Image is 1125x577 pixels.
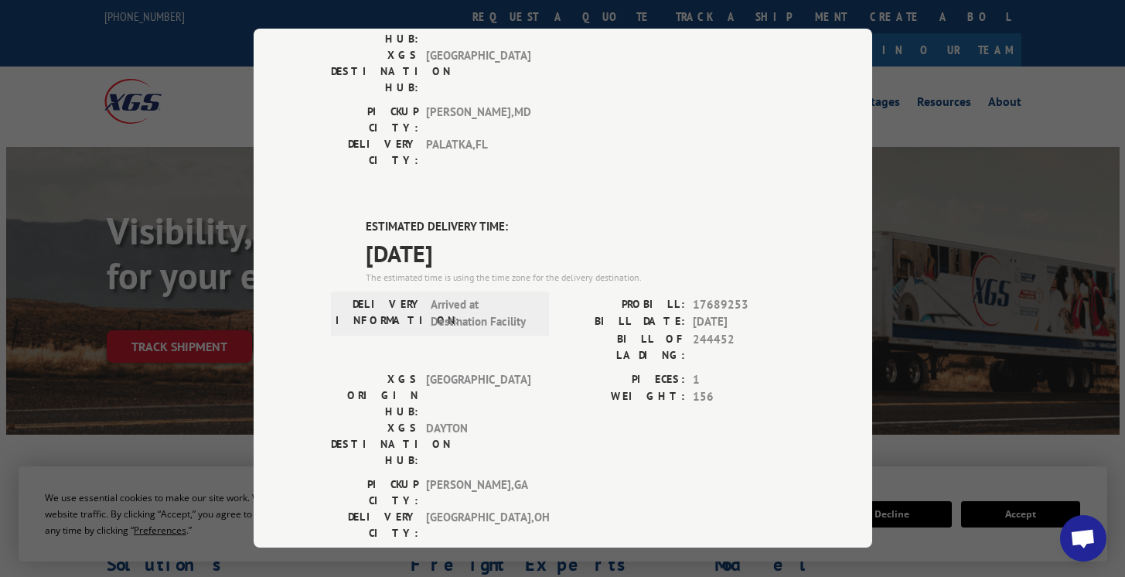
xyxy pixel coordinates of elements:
span: 1 [693,371,795,389]
div: Open chat [1060,515,1106,562]
label: PIECES: [563,371,685,389]
label: ESTIMATED DELIVERY TIME: [366,218,795,236]
span: 156 [693,388,795,406]
span: [DATE] [693,313,795,331]
label: DELIVERY INFORMATION: [336,296,423,331]
span: [PERSON_NAME] , MD [426,104,530,136]
span: PALATKA , FL [426,136,530,169]
label: PROBILL: [563,296,685,314]
span: 17689253 [693,296,795,314]
span: [DATE] [366,236,795,271]
label: XGS ORIGIN HUB: [331,371,418,420]
label: PICKUP CITY: [331,104,418,136]
span: DAYTON [426,420,530,469]
span: 244452 [693,331,795,364]
label: DELIVERY CITY: [331,136,418,169]
label: BILL DATE: [563,313,685,331]
label: BILL OF LADING: [563,331,685,364]
label: WEIGHT: [563,388,685,406]
span: [GEOGRAPHIC_DATA] , OH [426,509,530,541]
span: Arrived at Destination Facility [431,296,535,331]
label: PICKUP CITY: [331,476,418,509]
div: The estimated time is using the time zone for the delivery destination. [366,271,795,285]
span: [GEOGRAPHIC_DATA] [426,47,530,96]
label: XGS DESTINATION HUB: [331,47,418,96]
span: [GEOGRAPHIC_DATA] [426,371,530,420]
label: XGS DESTINATION HUB: [331,420,418,469]
span: [PERSON_NAME] , GA [426,476,530,509]
label: DELIVERY CITY: [331,509,418,541]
